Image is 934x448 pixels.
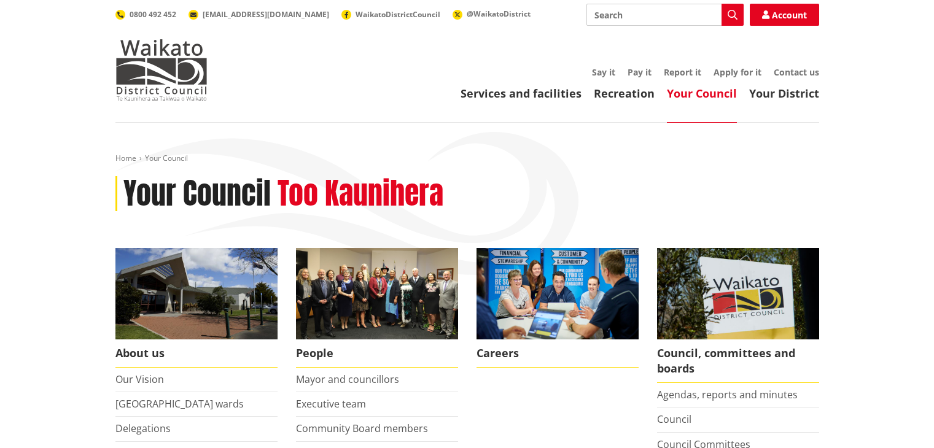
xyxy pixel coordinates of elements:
[130,9,176,20] span: 0800 492 452
[657,339,819,383] span: Council, committees and boards
[664,66,701,78] a: Report it
[115,373,164,386] a: Our Vision
[123,176,271,212] h1: Your Council
[189,9,329,20] a: [EMAIL_ADDRESS][DOMAIN_NAME]
[115,153,136,163] a: Home
[115,153,819,164] nav: breadcrumb
[203,9,329,20] span: [EMAIL_ADDRESS][DOMAIN_NAME]
[657,388,798,401] a: Agendas, reports and minutes
[115,422,171,435] a: Delegations
[296,339,458,368] span: People
[477,248,639,339] img: Office staff in meeting - Career page
[296,373,399,386] a: Mayor and councillors
[145,153,188,163] span: Your Council
[296,397,366,411] a: Executive team
[657,248,819,339] img: Waikato-District-Council-sign
[594,86,655,101] a: Recreation
[296,248,458,368] a: 2022 Council People
[115,397,244,411] a: [GEOGRAPHIC_DATA] wards
[657,248,819,383] a: Waikato-District-Council-sign Council, committees and boards
[461,86,582,101] a: Services and facilities
[453,9,531,19] a: @WaikatoDistrict
[467,9,531,19] span: @WaikatoDistrict
[115,39,208,101] img: Waikato District Council - Te Kaunihera aa Takiwaa o Waikato
[115,339,278,368] span: About us
[750,4,819,26] a: Account
[586,4,744,26] input: Search input
[592,66,615,78] a: Say it
[477,339,639,368] span: Careers
[667,86,737,101] a: Your Council
[477,248,639,368] a: Careers
[115,248,278,368] a: WDC Building 0015 About us
[628,66,652,78] a: Pay it
[278,176,443,212] h2: Too Kaunihera
[356,9,440,20] span: WaikatoDistrictCouncil
[296,248,458,339] img: 2022 Council
[714,66,761,78] a: Apply for it
[115,9,176,20] a: 0800 492 452
[774,66,819,78] a: Contact us
[341,9,440,20] a: WaikatoDistrictCouncil
[749,86,819,101] a: Your District
[115,248,278,339] img: WDC Building 0015
[296,422,428,435] a: Community Board members
[657,412,691,426] a: Council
